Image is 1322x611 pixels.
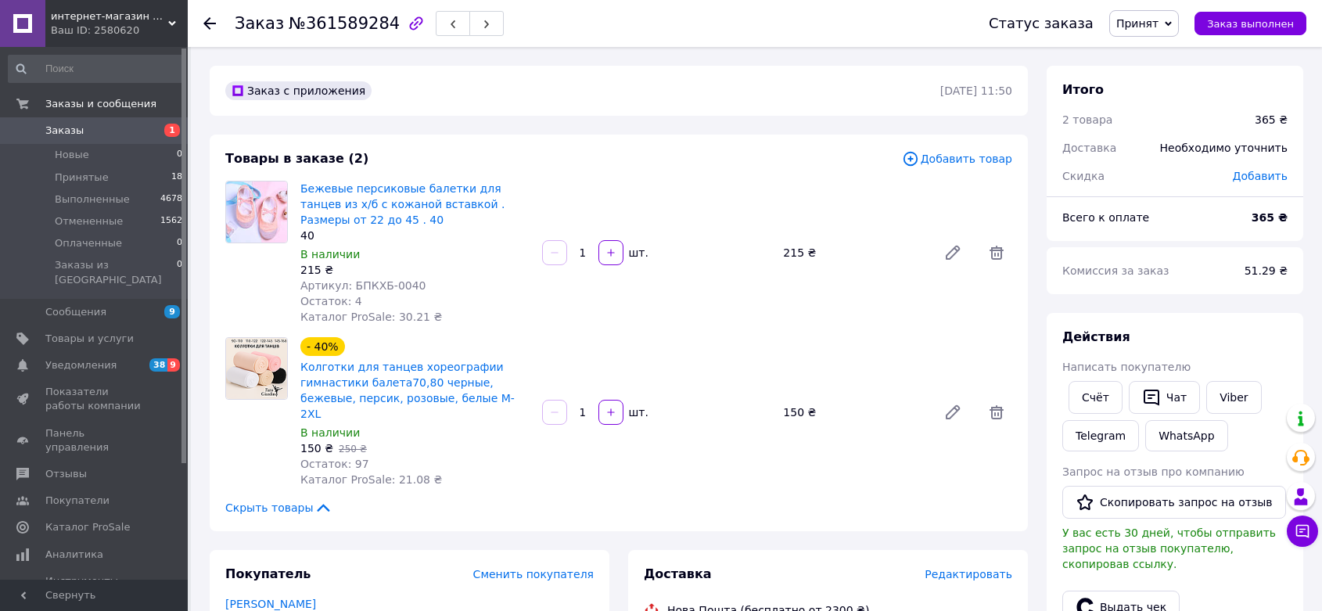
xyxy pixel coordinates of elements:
[45,97,156,111] span: Заказы и сообщения
[777,401,931,423] div: 150 ₴
[1062,170,1105,182] span: Скидка
[45,520,130,534] span: Каталог ProSale
[55,192,130,207] span: Выполненные
[300,295,362,307] span: Остаток: 4
[225,500,332,516] span: Скрыть товары
[1145,420,1227,451] a: WhatsApp
[177,258,182,286] span: 0
[300,337,345,356] div: - 40%
[55,148,89,162] span: Новые
[1287,516,1318,547] button: Чат с покупателем
[989,16,1094,31] div: Статус заказа
[1062,264,1169,277] span: Комиссия за заказ
[300,248,360,261] span: В наличии
[300,182,505,226] a: Бежевые персиковые балетки для танцев из х/б с кожаной вставкой . Размеры от 22 до 45 . 40
[937,397,968,428] a: Редактировать
[1062,211,1149,224] span: Всего к оплате
[45,426,145,455] span: Панель управления
[55,171,109,185] span: Принятые
[51,23,188,38] div: Ваш ID: 2580620
[1151,131,1297,165] div: Необходимо уточнить
[1062,486,1286,519] button: Скопировать запрос на отзыв
[1206,381,1261,414] a: Viber
[226,182,287,243] img: Бежевые персиковые балетки для танцев из х/б с кожаной вставкой . Размеры от 22 до 45 . 40
[300,361,515,420] a: Колготки для танцев хореографии гимнастики балета70,80 черные, бежевые, персик, розовые, белые M-2XL
[1062,420,1139,451] a: Telegram
[45,385,145,413] span: Показатели работы компании
[339,444,367,455] span: 250 ₴
[289,14,400,33] span: №361589284
[925,568,1012,580] span: Редактировать
[300,426,360,439] span: В наличии
[164,124,180,137] span: 1
[1062,82,1104,97] span: Итого
[940,84,1012,97] time: [DATE] 11:50
[1252,211,1288,224] b: 365 ₴
[1129,381,1200,414] button: Чат
[1207,18,1294,30] span: Заказ выполнен
[1062,113,1112,126] span: 2 товара
[177,148,182,162] span: 0
[300,311,442,323] span: Каталог ProSale: 30.21 ₴
[45,548,103,562] span: Аналитика
[1062,329,1130,344] span: Действия
[45,574,145,602] span: Инструменты вебмастера и SEO
[45,305,106,319] span: Сообщения
[1245,264,1288,277] span: 51.29 ₴
[1255,112,1288,128] div: 365 ₴
[8,55,184,83] input: Поиск
[226,338,287,399] img: Колготки для танцев хореографии гимнастики балета70,80 черные, бежевые, персик, розовые, белые M-2XL
[160,192,182,207] span: 4678
[225,566,311,581] span: Покупатель
[473,568,594,580] span: Сменить покупателя
[45,494,110,508] span: Покупатели
[45,124,84,138] span: Заказы
[1062,527,1276,570] span: У вас есть 30 дней, чтобы отправить запрос на отзыв покупателю, скопировав ссылку.
[167,358,180,372] span: 9
[625,404,650,420] div: шт.
[55,258,177,286] span: Заказы из [GEOGRAPHIC_DATA]
[625,245,650,261] div: шт.
[300,458,369,470] span: Остаток: 97
[177,236,182,250] span: 0
[902,150,1012,167] span: Добавить товар
[1194,12,1306,35] button: Заказ выполнен
[235,14,284,33] span: Заказ
[300,228,530,243] div: 40
[55,214,123,228] span: Отмененные
[777,242,931,264] div: 215 ₴
[300,279,426,292] span: Артикул: БПКХБ-0040
[149,358,167,372] span: 38
[1069,381,1123,414] button: Cчёт
[1116,17,1159,30] span: Принят
[981,397,1012,428] span: Удалить
[644,566,712,581] span: Доставка
[300,442,333,455] span: 150 ₴
[55,236,122,250] span: Оплаченные
[1062,142,1116,154] span: Доставка
[300,473,442,486] span: Каталог ProSale: 21.08 ₴
[45,467,87,481] span: Отзывы
[203,16,216,31] div: Вернуться назад
[937,237,968,268] a: Редактировать
[1062,465,1245,478] span: Запрос на отзыв про компанию
[51,9,168,23] span: интернет-магазин «Rasto»
[1233,170,1288,182] span: Добавить
[171,171,182,185] span: 18
[1062,361,1191,373] span: Написать покупателю
[45,332,134,346] span: Товары и услуги
[45,358,117,372] span: Уведомления
[164,305,180,318] span: 9
[300,262,530,278] div: 215 ₴
[225,598,316,610] a: [PERSON_NAME]
[225,81,372,100] div: Заказ с приложения
[981,237,1012,268] span: Удалить
[160,214,182,228] span: 1562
